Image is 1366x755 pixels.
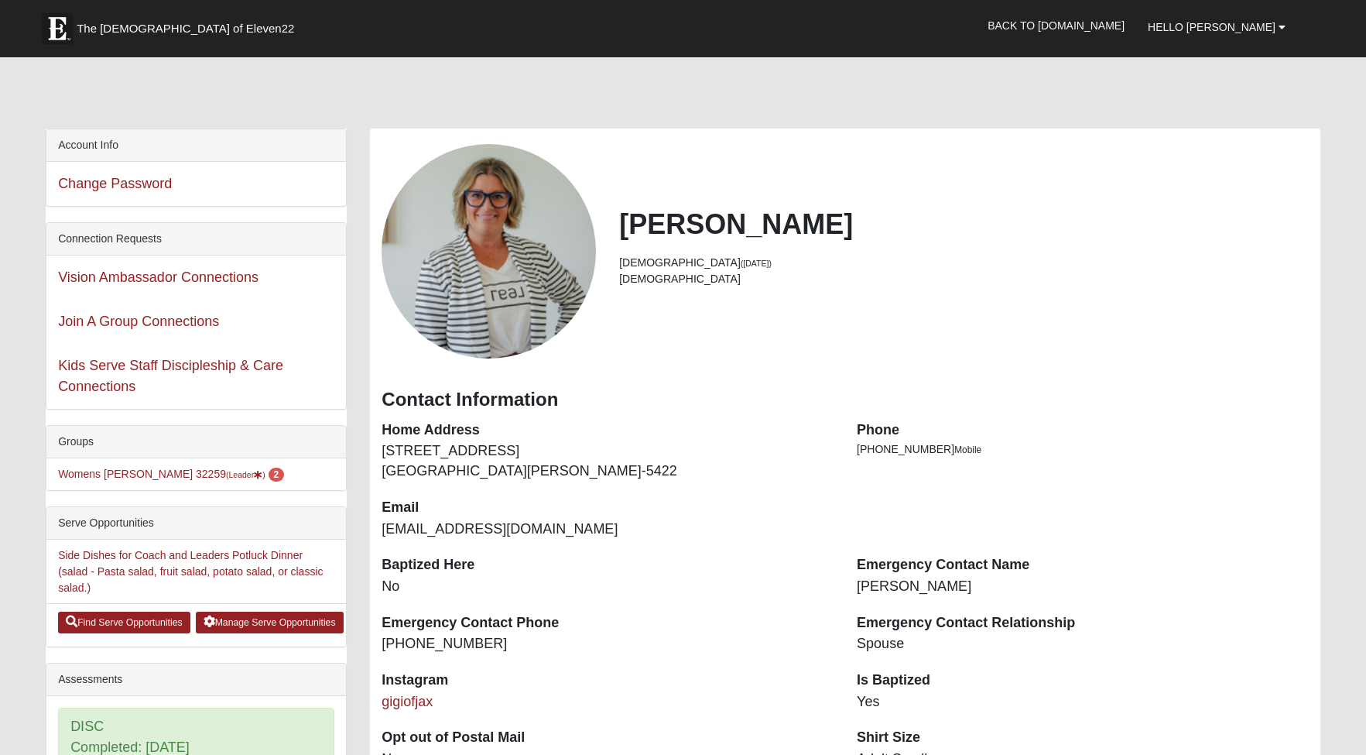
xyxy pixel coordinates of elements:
[619,255,1309,271] li: [DEMOGRAPHIC_DATA]
[857,613,1309,633] dt: Emergency Contact Relationship
[58,358,283,394] a: Kids Serve Staff Discipleship & Care Connections
[46,129,346,162] div: Account Info
[382,555,834,575] dt: Baptized Here
[857,441,1309,458] li: [PHONE_NUMBER]
[58,549,323,594] a: Side Dishes for Coach and Leaders Potluck Dinner (salad - Pasta salad, fruit salad, potato salad,...
[46,223,346,256] div: Connection Requests
[382,694,433,709] a: gigiofjax
[382,389,1309,411] h3: Contact Information
[619,208,1309,241] h2: [PERSON_NAME]
[857,555,1309,575] dt: Emergency Contact Name
[58,314,219,329] a: Join A Group Connections
[382,441,834,481] dd: [STREET_ADDRESS] [GEOGRAPHIC_DATA][PERSON_NAME]-5422
[58,612,190,633] a: Find Serve Opportunities
[954,444,981,455] span: Mobile
[58,176,172,191] a: Change Password
[741,259,772,268] small: ([DATE])
[857,671,1309,691] dt: Is Baptized
[34,5,344,44] a: The [DEMOGRAPHIC_DATA] of Eleven22
[46,507,346,540] div: Serve Opportunities
[58,468,284,480] a: Womens [PERSON_NAME] 32259(Leader) 2
[46,426,346,458] div: Groups
[382,498,834,518] dt: Email
[1148,21,1275,33] span: Hello [PERSON_NAME]
[46,664,346,696] div: Assessments
[42,13,73,44] img: Eleven22 logo
[382,577,834,597] dd: No
[382,634,834,654] dd: [PHONE_NUMBER]
[382,420,834,441] dt: Home Address
[382,728,834,748] dt: Opt out of Postal Mail
[382,671,834,691] dt: Instagram
[58,269,258,285] a: Vision Ambassador Connections
[857,420,1309,441] dt: Phone
[857,728,1309,748] dt: Shirt Size
[857,634,1309,654] dd: Spouse
[382,520,834,540] dd: [EMAIL_ADDRESS][DOMAIN_NAME]
[382,613,834,633] dt: Emergency Contact Phone
[196,612,344,633] a: Manage Serve Opportunities
[226,470,265,479] small: (Leader )
[857,692,1309,712] dd: Yes
[382,144,596,359] a: View Fullsize Photo
[976,6,1136,45] a: Back to [DOMAIN_NAME]
[1136,8,1297,46] a: Hello [PERSON_NAME]
[269,468,285,482] span: number of pending members
[77,21,294,36] span: The [DEMOGRAPHIC_DATA] of Eleven22
[619,271,1309,287] li: [DEMOGRAPHIC_DATA]
[857,577,1309,597] dd: [PERSON_NAME]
